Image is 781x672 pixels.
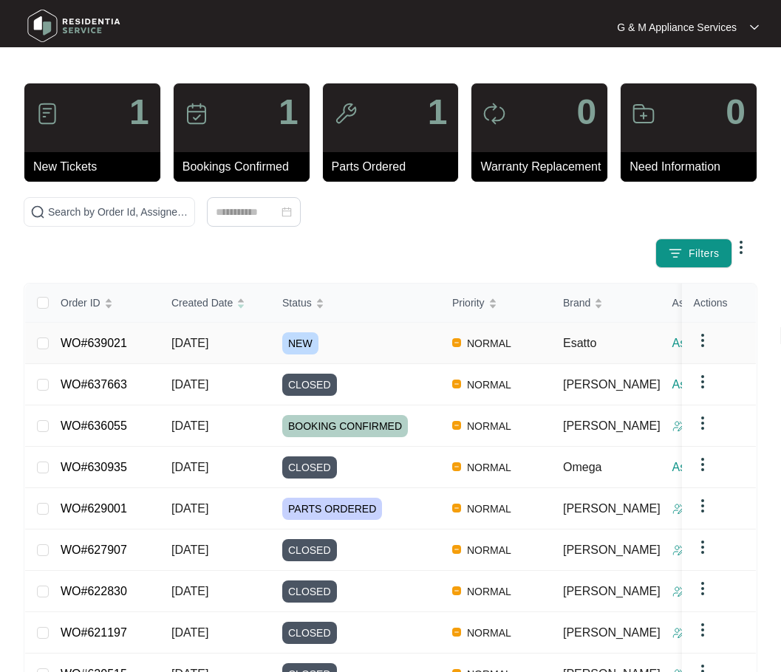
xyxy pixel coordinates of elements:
[171,295,233,311] span: Created Date
[694,580,712,597] img: dropdown arrow
[452,295,485,311] span: Priority
[480,158,607,176] p: Warranty Replacement
[672,420,684,432] img: Assigner Icon
[461,541,517,559] span: NORMAL
[282,498,382,520] span: PARTS ORDERED
[61,419,127,432] a: WO#636055
[171,461,208,473] span: [DATE]
[551,284,661,323] th: Brand
[461,335,517,352] span: NORMAL
[30,205,45,219] img: search-icon
[279,95,299,130] p: 1
[732,239,750,256] img: dropdown arrow
[171,502,208,515] span: [DATE]
[563,502,661,515] span: [PERSON_NAME]
[452,421,461,430] img: Vercel Logo
[563,585,661,597] span: [PERSON_NAME]
[282,295,312,311] span: Status
[668,246,683,261] img: filter icon
[129,95,149,130] p: 1
[672,503,684,515] img: Assigner Icon
[461,624,517,642] span: NORMAL
[750,24,759,31] img: dropdown arrow
[452,338,461,347] img: Vercel Logo
[632,102,655,126] img: icon
[334,102,358,126] img: icon
[270,284,440,323] th: Status
[672,586,684,597] img: Assigner Icon
[655,239,732,268] button: filter iconFilters
[171,419,208,432] span: [DATE]
[452,504,461,512] img: Vercel Logo
[694,332,712,349] img: dropdown arrow
[563,419,661,432] span: [PERSON_NAME]
[461,459,517,476] span: NORMAL
[694,497,712,515] img: dropdown arrow
[183,158,310,176] p: Bookings Confirmed
[171,626,208,639] span: [DATE]
[48,204,188,220] input: Search by Order Id, Assignee Name, Customer Name, Brand and Model
[171,337,208,349] span: [DATE]
[452,628,461,637] img: Vercel Logo
[563,544,661,556] span: [PERSON_NAME]
[61,461,127,473] a: WO#630935
[694,538,712,556] img: dropdown arrow
[563,378,661,391] span: [PERSON_NAME]
[171,378,208,391] span: [DATE]
[282,456,337,479] span: CLOSED
[576,95,596,130] p: 0
[440,284,551,323] th: Priority
[672,295,715,311] span: Assignee
[282,622,337,644] span: CLOSED
[563,337,596,349] span: Esatto
[171,585,208,597] span: [DATE]
[694,373,712,391] img: dropdown arrow
[35,102,59,126] img: icon
[282,332,318,354] span: NEW
[452,545,461,554] img: Vercel Logo
[563,295,590,311] span: Brand
[682,284,756,323] th: Actions
[33,158,160,176] p: New Tickets
[630,158,757,176] p: Need Information
[461,376,517,394] span: NORMAL
[563,626,661,639] span: [PERSON_NAME]
[282,374,337,396] span: CLOSED
[61,295,100,311] span: Order ID
[282,539,337,561] span: CLOSED
[61,502,127,515] a: WO#629001
[617,20,737,35] p: G & M Appliance Services
[563,461,601,473] span: Omega
[694,414,712,432] img: dropdown arrow
[672,627,684,639] img: Assigner Icon
[461,417,517,435] span: NORMAL
[49,284,160,323] th: Order ID
[452,462,461,471] img: Vercel Logo
[282,580,337,603] span: CLOSED
[61,337,127,349] a: WO#639021
[61,626,127,639] a: WO#621197
[672,544,684,556] img: Assigner Icon
[171,544,208,556] span: [DATE]
[694,621,712,639] img: dropdown arrow
[428,95,448,130] p: 1
[61,378,127,391] a: WO#637663
[61,585,127,597] a: WO#622830
[22,4,126,48] img: residentia service logo
[482,102,506,126] img: icon
[185,102,208,126] img: icon
[461,500,517,518] span: NORMAL
[694,456,712,473] img: dropdown arrow
[689,246,720,261] span: Filters
[452,380,461,388] img: Vercel Logo
[461,583,517,600] span: NORMAL
[726,95,746,130] p: 0
[332,158,459,176] p: Parts Ordered
[282,415,408,437] span: BOOKING CONFIRMED
[452,586,461,595] img: Vercel Logo
[61,544,127,556] a: WO#627907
